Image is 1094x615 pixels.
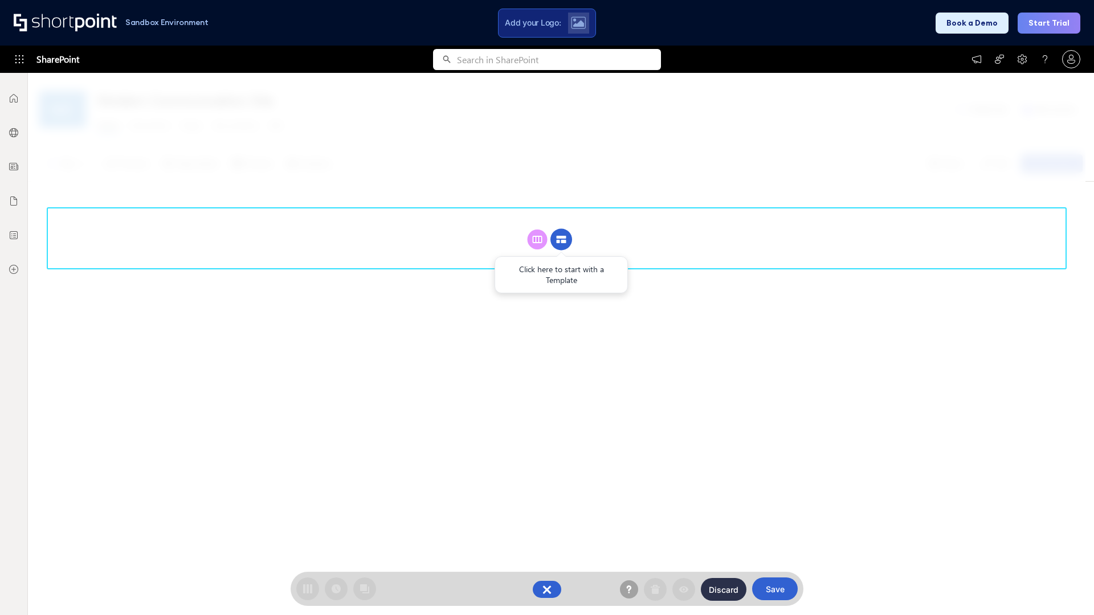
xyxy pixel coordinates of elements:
[936,13,1009,34] button: Book a Demo
[36,46,79,73] span: SharePoint
[571,17,586,29] img: Upload logo
[1018,13,1080,34] button: Start Trial
[505,18,561,28] span: Add your Logo:
[752,577,798,600] button: Save
[125,19,209,26] h1: Sandbox Environment
[1037,560,1094,615] iframe: Chat Widget
[701,578,746,601] button: Discard
[457,49,661,70] input: Search in SharePoint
